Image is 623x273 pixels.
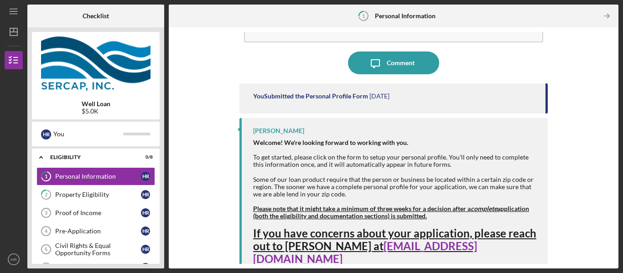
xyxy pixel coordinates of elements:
[53,126,123,142] div: You
[82,108,110,115] div: $5.0K
[83,12,109,20] b: Checklist
[136,155,153,160] div: 0 / 8
[5,250,23,268] button: HR
[141,208,150,217] div: H R
[36,222,155,240] a: 4Pre-ApplicationHR
[45,247,47,252] tspan: 5
[141,227,150,236] div: H R
[253,227,536,265] strong: If you have concerns about your application, please reach out to [PERSON_NAME] at
[55,209,141,216] div: Proof of Income
[362,13,365,19] tspan: 1
[55,173,141,180] div: Personal Information
[55,191,141,198] div: Property Eligibility
[348,52,439,74] button: Comment
[36,240,155,258] a: 5Civil Rights & Equal Opportunity FormsHR
[253,139,539,168] div: To get started, please click on the form to setup your personal profile. You'll only need to comp...
[253,239,477,265] a: [EMAIL_ADDRESS][DOMAIN_NAME]
[141,172,150,181] div: H R
[45,192,47,198] tspan: 2
[36,204,155,222] a: 3Proof of IncomeHR
[141,190,150,199] div: H R
[253,205,529,220] strong: Please note that it might take a minimum of three weeks for a decision after a application (both ...
[369,93,389,100] time: 2025-08-04 20:46
[253,93,368,100] div: You Submitted the Personal Profile Form
[375,12,436,20] b: Personal Information
[471,205,497,212] em: complete
[36,185,155,204] a: 2Property EligibilityHR
[36,167,155,185] a: 1Personal InformationHR
[141,263,150,272] div: H R
[141,245,150,254] div: H R
[55,227,141,235] div: Pre-Application
[387,52,415,74] div: Comment
[45,210,47,216] tspan: 3
[253,139,408,146] strong: Welcome! We're looking forward to working with you.
[55,242,141,257] div: Civil Rights & Equal Opportunity Forms
[253,127,304,134] div: [PERSON_NAME]
[50,155,130,160] div: Eligibility
[41,129,51,139] div: H R
[253,176,539,198] div: Some of our loan product require that the person or business be located within a certain zip code...
[45,228,48,234] tspan: 4
[45,174,47,180] tspan: 1
[10,257,17,262] text: HR
[32,36,160,91] img: Product logo
[82,100,110,108] b: Well Loan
